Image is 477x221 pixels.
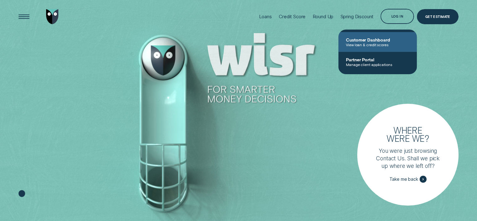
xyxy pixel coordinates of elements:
[46,9,59,24] img: Wisr
[259,14,272,19] div: Loans
[383,126,432,143] h3: Where were we?
[357,104,459,206] a: Where were we?You were just browsing Contact Us. Shall we pick up where we left off?Take me back
[346,42,409,47] span: View loan & credit scores
[340,14,374,19] div: Spring Discount
[346,37,409,42] span: Customer Dashboard
[417,9,458,24] a: Get Estimate
[312,14,333,19] div: Round Up
[279,14,305,19] div: Credit Score
[338,52,417,72] a: Partner PortalManage client applications
[380,9,414,24] button: Log in
[346,57,409,62] span: Partner Portal
[374,147,441,170] p: You were just browsing Contact Us. Shall we pick up where we left off?
[346,62,409,67] span: Manage client applications
[16,9,31,24] button: Open Menu
[338,32,417,52] a: Customer DashboardView loan & credit scores
[389,176,418,182] span: Take me back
